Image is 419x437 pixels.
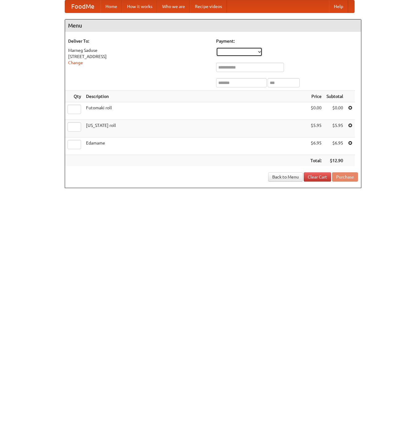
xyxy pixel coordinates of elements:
td: [US_STATE] roll [84,120,308,137]
a: Change [68,60,83,65]
a: Help [329,0,348,13]
a: Who we are [157,0,190,13]
a: Clear Cart [304,172,331,182]
a: How it works [122,0,157,13]
td: Edamame [84,137,308,155]
a: FoodMe [65,0,101,13]
h4: Menu [65,19,361,32]
td: $5.95 [324,120,346,137]
button: Purchase [332,172,358,182]
a: Back to Menu [268,172,303,182]
th: Qty [65,91,84,102]
a: Home [101,0,122,13]
th: Total: [308,155,324,166]
td: $6.95 [324,137,346,155]
td: $6.95 [308,137,324,155]
h5: Deliver To: [68,38,210,44]
td: Futomaki roll [84,102,308,120]
div: [STREET_ADDRESS] [68,53,210,60]
h5: Payment: [216,38,358,44]
a: Recipe videos [190,0,227,13]
td: $0.00 [308,102,324,120]
th: Price [308,91,324,102]
div: Marneg Saduse [68,47,210,53]
td: $0.00 [324,102,346,120]
th: Subtotal [324,91,346,102]
td: $5.95 [308,120,324,137]
th: $12.90 [324,155,346,166]
th: Description [84,91,308,102]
